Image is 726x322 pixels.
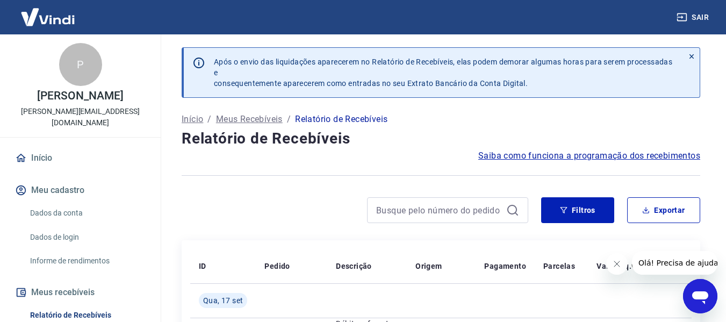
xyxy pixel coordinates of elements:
a: Saiba como funciona a programação dos recebimentos [478,149,700,162]
a: Meus Recebíveis [216,113,283,126]
button: Exportar [627,197,700,223]
iframe: Botão para abrir a janela de mensagens [683,279,717,313]
span: Olá! Precisa de ajuda? [6,8,90,16]
a: Dados da conta [26,202,148,224]
a: Dados de login [26,226,148,248]
p: Descrição [336,261,372,271]
p: Pagamento [484,261,526,271]
p: ID [199,261,206,271]
p: [PERSON_NAME][EMAIL_ADDRESS][DOMAIN_NAME] [9,106,152,128]
a: Início [182,113,203,126]
p: Pedido [264,261,290,271]
iframe: Mensagem da empresa [632,251,717,275]
p: Origem [415,261,442,271]
p: / [287,113,291,126]
p: / [207,113,211,126]
button: Meu cadastro [13,178,148,202]
iframe: Fechar mensagem [606,253,628,275]
button: Filtros [541,197,614,223]
button: Sair [674,8,713,27]
div: P [59,43,102,86]
img: Vindi [13,1,83,33]
p: Valor Líq. [596,261,631,271]
p: Relatório de Recebíveis [295,113,387,126]
p: Parcelas [543,261,575,271]
p: Após o envio das liquidações aparecerem no Relatório de Recebíveis, elas podem demorar algumas ho... [214,56,675,89]
button: Meus recebíveis [13,281,148,304]
p: [PERSON_NAME] [37,90,123,102]
input: Busque pelo número do pedido [376,202,502,218]
a: Informe de rendimentos [26,250,148,272]
a: Início [13,146,148,170]
span: Qua, 17 set [203,295,243,306]
h4: Relatório de Recebíveis [182,128,700,149]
